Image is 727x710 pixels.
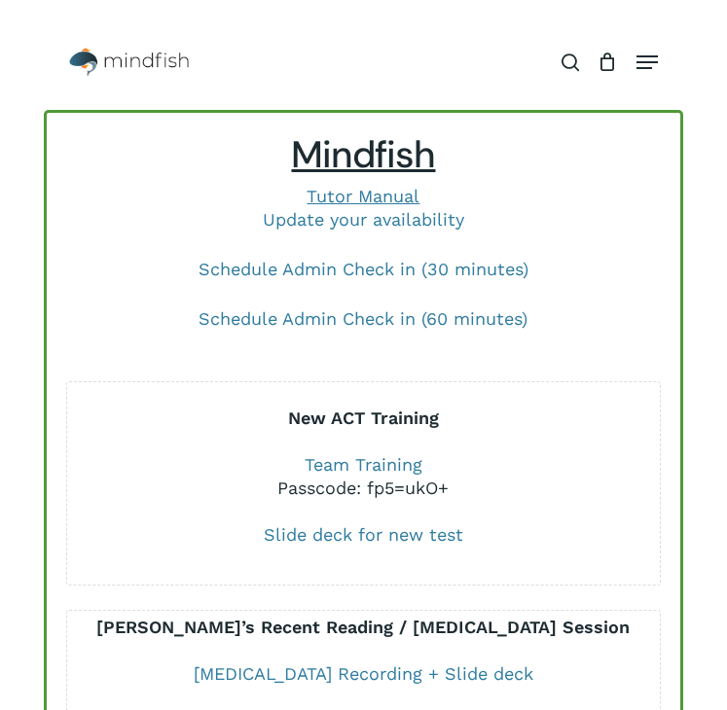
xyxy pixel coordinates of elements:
a: Schedule Admin Check in (30 minutes) [199,259,528,279]
a: Tutor Manual [307,186,419,206]
a: Navigation Menu [636,53,658,72]
span: Mindfish [291,130,435,179]
header: Main Menu [44,38,683,87]
b: New ACT Training [288,408,439,428]
a: Update your availability [263,209,464,230]
a: Slide deck for new test [264,524,463,545]
a: Cart [589,38,627,87]
a: Team Training [305,454,422,475]
div: Passcode: fp5=ukO+ [67,477,660,500]
b: [PERSON_NAME]’s Recent Reading / [MEDICAL_DATA] Session [96,617,630,637]
a: [MEDICAL_DATA] Recording + Slide deck [194,663,533,684]
img: Mindfish Test Prep & Academics [69,48,189,77]
a: Schedule Admin Check in (60 minutes) [199,308,527,329]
